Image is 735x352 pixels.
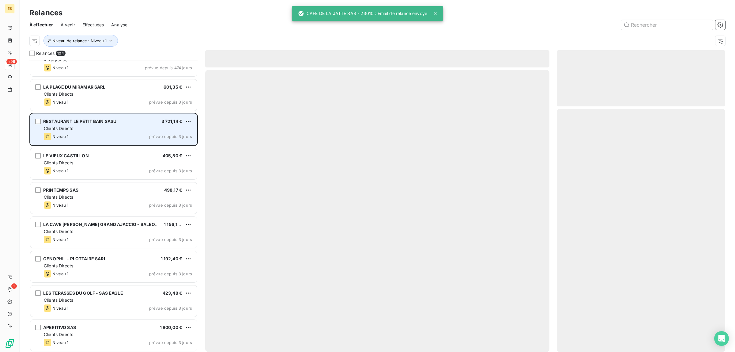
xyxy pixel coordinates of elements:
span: OENOPHIL - PLOTTAIRE SARL [43,256,106,261]
span: Analyse [111,22,127,28]
span: Clients Directs [44,194,73,200]
span: prévue depuis 3 jours [149,237,192,242]
span: 405,50 € [163,153,182,158]
span: Niveau 1 [52,100,68,105]
span: prévue depuis 3 jours [149,168,192,173]
span: Niveau 1 [52,237,68,242]
span: Niveau 1 [52,168,68,173]
span: Clients Directs [44,126,73,131]
div: CAFE DE LA JATTE SAS - 23010 : Email de relance envoyé [298,8,427,19]
span: Clients Directs [44,229,73,234]
span: PRINTEMPS SAS [43,187,78,193]
span: 1 [11,283,17,289]
span: LE VIEUX CASTILLON [43,153,89,158]
span: prévue depuis 3 jours [149,134,192,139]
span: Niveau 1 [52,203,68,208]
span: Clients Directs [44,160,73,165]
span: Niveau 1 [52,65,68,70]
span: prévue depuis 3 jours [149,306,192,311]
span: 1 800,00 € [160,325,183,330]
span: prévue depuis 3 jours [149,203,192,208]
div: ES [5,4,15,13]
h3: Relances [29,7,62,18]
span: 601,35 € [164,84,182,90]
span: 423,48 € [163,290,182,296]
span: RESTAURANT LE PETIT BAIN SASU [43,119,116,124]
span: LES TERASSES DU GOLF - SAS EAGLE [43,290,123,296]
span: +99 [6,59,17,64]
span: prévue depuis 3 jours [149,271,192,276]
span: Effectuées [82,22,104,28]
span: prévue depuis 3 jours [149,340,192,345]
span: 1 192,40 € [161,256,183,261]
span: LA PLAGE DU MIRAMAR SARL [43,84,106,90]
div: Open Intercom Messenger [714,331,729,346]
div: grid [29,60,198,352]
span: À venir [61,22,75,28]
span: Niveau 1 [52,134,68,139]
span: 498,17 € [164,187,182,193]
input: Rechercher [621,20,713,30]
span: Niveau 1 [52,271,68,276]
span: Clients Directs [44,297,73,303]
span: Clients Directs [44,332,73,337]
span: 3 721,14 € [161,119,183,124]
span: Niveau 1 [52,340,68,345]
span: À effectuer [29,22,53,28]
span: 1 156,18 € [164,222,184,227]
span: Clients Directs [44,263,73,268]
span: prévue depuis 3 jours [149,100,192,105]
img: Logo LeanPay [5,339,15,348]
span: Niveau 1 [52,306,68,311]
span: Relances [36,50,55,56]
span: LA CAVE [PERSON_NAME] GRAND AJACCIO - BALEODIS SAS [43,222,172,227]
span: 104 [56,51,65,56]
span: prévue depuis 474 jours [145,65,192,70]
button: Niveau de relance : Niveau 1 [43,35,118,47]
span: Niveau de relance : Niveau 1 [52,38,107,43]
span: Clients Directs [44,91,73,97]
span: APERITIVO SAS [43,325,76,330]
